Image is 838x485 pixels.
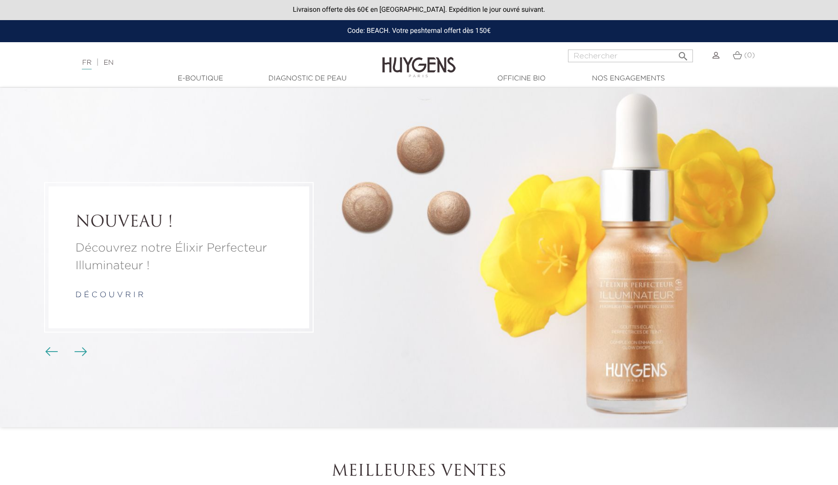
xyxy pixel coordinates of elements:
[75,240,282,275] a: Découvrez notre Élixir Perfecteur Illuminateur !
[674,47,692,60] button: 
[258,74,356,84] a: Diagnostic de peau
[49,345,81,359] div: Boutons du carrousel
[75,213,282,232] a: NOUVEAU !
[147,462,691,481] h2: Meilleures ventes
[82,59,91,70] a: FR
[75,292,144,300] a: d é c o u v r i r
[472,74,570,84] a: Officine Bio
[677,48,689,59] i: 
[744,52,755,59] span: (0)
[77,57,342,69] div: |
[103,59,113,66] a: EN
[568,50,693,62] input: Rechercher
[151,74,249,84] a: E-Boutique
[579,74,677,84] a: Nos engagements
[382,41,456,79] img: Huygens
